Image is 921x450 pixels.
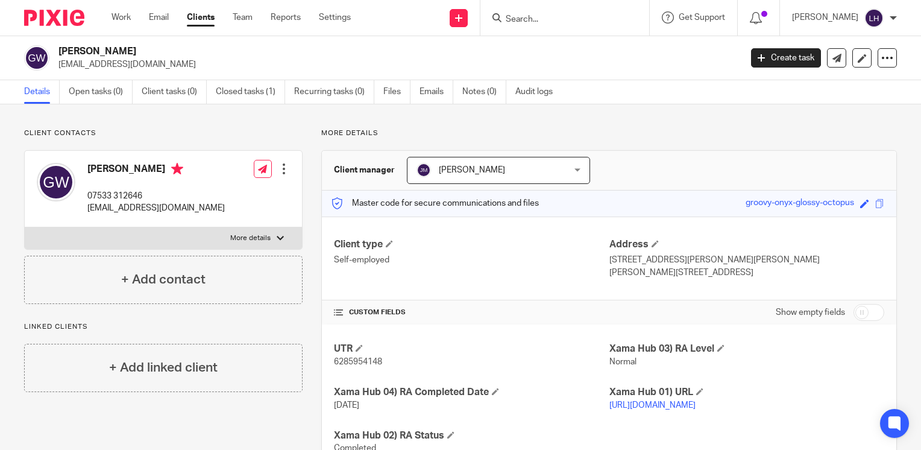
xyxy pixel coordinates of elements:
p: More details [230,233,271,243]
span: Normal [609,358,637,366]
a: Notes (0) [462,80,506,104]
h4: Xama Hub 01) URL [609,386,884,399]
p: [PERSON_NAME][STREET_ADDRESS] [609,267,884,279]
h4: Xama Hub 03) RA Level [609,343,884,355]
a: Closed tasks (1) [216,80,285,104]
label: Show empty fields [776,306,845,318]
h2: [PERSON_NAME] [58,45,598,58]
a: Recurring tasks (0) [294,80,374,104]
h3: Client manager [334,164,395,176]
a: [URL][DOMAIN_NAME] [609,401,696,410]
p: [PERSON_NAME] [792,11,858,24]
input: Search [505,14,613,25]
a: Client tasks (0) [142,80,207,104]
h4: Xama Hub 02) RA Status [334,429,609,442]
h4: CUSTOM FIELDS [334,308,609,317]
a: Email [149,11,169,24]
h4: UTR [334,343,609,355]
a: Details [24,80,60,104]
a: Files [383,80,410,104]
span: [PERSON_NAME] [439,166,505,174]
div: groovy-onyx-glossy-octopus [746,197,854,211]
img: svg%3E [416,163,431,177]
span: [DATE] [334,401,359,410]
a: Audit logs [515,80,562,104]
span: Get Support [679,13,725,22]
p: More details [321,128,897,138]
a: Open tasks (0) [69,80,133,104]
img: svg%3E [24,45,49,71]
p: [EMAIL_ADDRESS][DOMAIN_NAME] [58,59,733,71]
i: Primary [171,163,183,175]
h4: Client type [334,238,609,251]
h4: [PERSON_NAME] [87,163,225,178]
h4: + Add linked client [109,358,218,377]
a: Team [233,11,253,24]
a: Clients [187,11,215,24]
p: [STREET_ADDRESS][PERSON_NAME][PERSON_NAME] [609,254,884,266]
p: Client contacts [24,128,303,138]
img: svg%3E [864,8,884,28]
p: Linked clients [24,322,303,332]
img: svg%3E [37,163,75,201]
a: Settings [319,11,351,24]
a: Reports [271,11,301,24]
p: 07533 312646 [87,190,225,202]
span: 6285954148 [334,358,382,366]
h4: + Add contact [121,270,206,289]
p: Self-employed [334,254,609,266]
a: Create task [751,48,821,68]
p: [EMAIL_ADDRESS][DOMAIN_NAME] [87,202,225,214]
a: Emails [420,80,453,104]
h4: Address [609,238,884,251]
h4: Xama Hub 04) RA Completed Date [334,386,609,399]
img: Pixie [24,10,84,26]
a: Work [112,11,131,24]
p: Master code for secure communications and files [331,197,539,209]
